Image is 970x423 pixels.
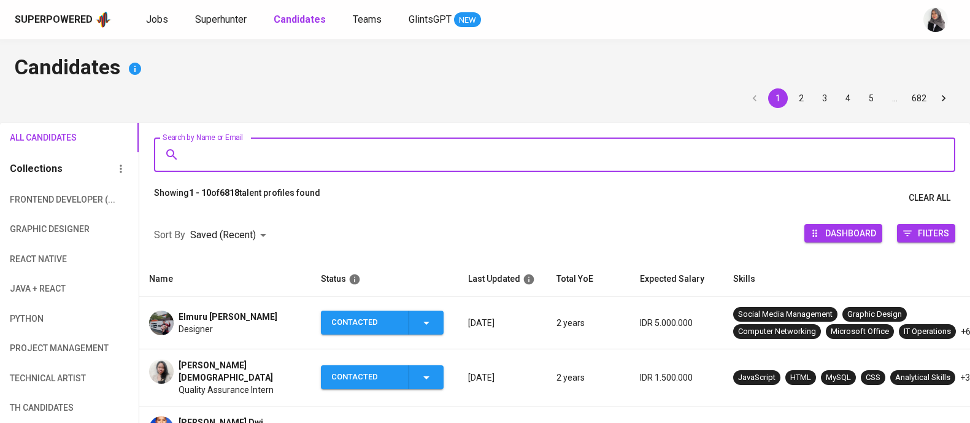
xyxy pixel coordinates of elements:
[190,224,271,247] div: Saved (Recent)
[146,14,168,25] span: Jobs
[95,10,112,29] img: app logo
[15,54,955,83] h4: Candidates
[640,317,714,329] p: IDR 5.000.000
[934,88,953,108] button: Go to next page
[738,309,833,320] div: Social Media Management
[897,224,955,243] button: Filters
[409,14,452,25] span: GlintsGPT
[791,88,811,108] button: Go to page 2
[154,228,185,243] p: Sort By
[179,323,213,335] span: Designer
[220,188,239,198] b: 6818
[10,160,63,177] h6: Collections
[468,317,537,329] p: [DATE]
[825,225,876,241] span: Dashboard
[353,14,382,25] span: Teams
[179,384,274,396] span: Quality Assurance Intern
[547,262,630,297] th: Total YoE
[640,371,714,384] p: IDR 1.500.000
[10,222,75,237] span: Graphic Designer
[743,88,955,108] nav: pagination navigation
[768,88,788,108] button: page 1
[331,311,399,335] div: Contacted
[918,225,949,241] span: Filters
[195,14,247,25] span: Superhunter
[189,188,211,198] b: 1 - 10
[10,400,75,416] span: TH candidates
[847,309,902,320] div: Graphic Design
[10,130,75,146] span: All Candidates
[790,372,811,384] div: HTML
[866,372,880,384] div: CSS
[409,12,481,28] a: GlintsGPT NEW
[454,14,481,26] span: NEW
[149,359,174,384] img: e3992f63eacdd55b277646945db42215.jpg
[311,262,458,297] th: Status
[15,10,112,29] a: Superpoweredapp logo
[149,311,174,335] img: 8833d9cf04f1dd22969f565fcc59399e.jpeg
[139,262,311,297] th: Name
[815,88,834,108] button: Go to page 3
[10,192,75,208] span: Frontend Developer (...
[274,12,328,28] a: Candidates
[738,372,776,384] div: JavaScript
[838,88,858,108] button: Go to page 4
[826,372,851,384] div: MySQL
[458,262,547,297] th: Last Updated
[804,224,882,243] button: Dashboard
[321,311,444,335] button: Contacted
[10,341,75,356] span: Project Management
[146,12,171,28] a: Jobs
[468,371,537,384] p: [DATE]
[179,359,301,384] span: [PERSON_NAME][DEMOGRAPHIC_DATA]
[274,14,326,25] b: Candidates
[556,371,620,384] p: 2 years
[960,371,970,384] p: +3
[923,7,948,32] img: sinta.windasari@glints.com
[195,12,249,28] a: Superhunter
[353,12,384,28] a: Teams
[321,365,444,389] button: Contacted
[556,317,620,329] p: 2 years
[10,281,75,297] span: Java + React
[895,372,950,384] div: Analytical Skills
[908,88,930,108] button: Go to page 682
[904,326,951,338] div: IT Operations
[179,311,277,323] span: Elmuru [PERSON_NAME]
[738,326,816,338] div: Computer Networking
[190,228,256,243] p: Saved (Recent)
[831,326,889,338] div: Microsoft Office
[861,88,881,108] button: Go to page 5
[15,13,93,27] div: Superpowered
[630,262,723,297] th: Expected Salary
[904,187,955,209] button: Clear All
[331,365,399,389] div: Contacted
[885,92,904,104] div: …
[10,311,75,327] span: python
[909,190,950,206] span: Clear All
[10,252,75,267] span: React Native
[154,187,320,209] p: Showing of talent profiles found
[10,371,75,386] span: technical artist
